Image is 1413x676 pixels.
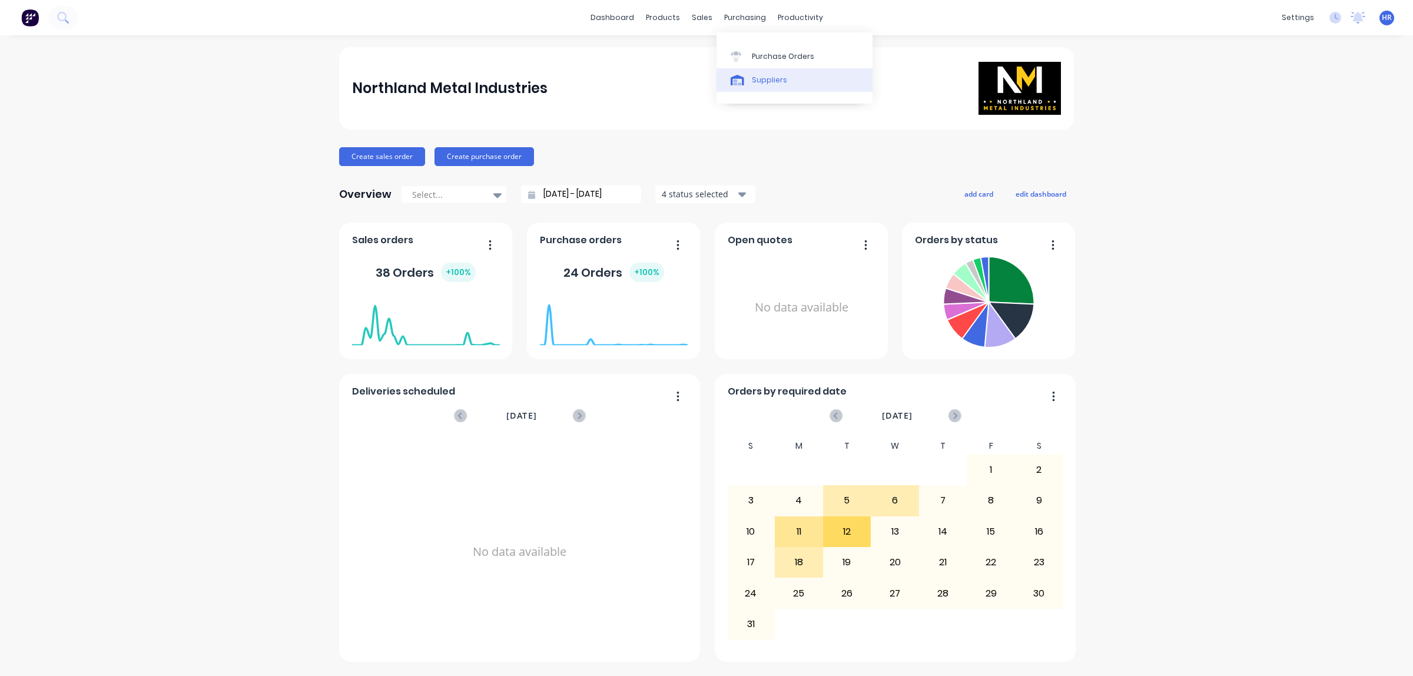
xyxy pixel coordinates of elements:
div: T [919,438,967,455]
div: purchasing [718,9,772,26]
div: products [640,9,686,26]
span: [DATE] [882,409,913,422]
div: 8 [967,486,1014,515]
div: W [871,438,919,455]
div: sales [686,9,718,26]
div: 17 [728,548,775,577]
div: 31 [728,609,775,639]
div: M [775,438,823,455]
div: 16 [1016,517,1063,546]
div: productivity [772,9,829,26]
div: 4 status selected [662,188,736,200]
div: 27 [871,578,918,608]
div: 14 [920,517,967,546]
div: 29 [967,578,1014,608]
div: Suppliers [752,75,787,85]
div: 18 [775,548,822,577]
a: dashboard [585,9,640,26]
button: add card [957,186,1001,201]
div: 10 [728,517,775,546]
div: + 100 % [441,263,476,282]
button: edit dashboard [1008,186,1074,201]
div: Purchase Orders [752,51,814,62]
div: 13 [871,517,918,546]
div: 2 [1016,455,1063,485]
div: 9 [1016,486,1063,515]
img: Factory [21,9,39,26]
span: [DATE] [506,409,537,422]
div: S [1015,438,1063,455]
div: 20 [871,548,918,577]
div: F [967,438,1015,455]
div: 24 Orders [563,263,664,282]
div: 3 [728,486,775,515]
div: 23 [1016,548,1063,577]
div: S [727,438,775,455]
a: Purchase Orders [717,44,873,68]
a: Suppliers [717,68,873,92]
div: 24 [728,578,775,608]
div: Northland Metal Industries [352,77,548,100]
div: 1 [967,455,1014,485]
div: 25 [775,578,822,608]
div: Overview [339,183,392,206]
div: 22 [967,548,1014,577]
div: 4 [775,486,822,515]
span: Orders by status [915,233,998,247]
div: 38 Orders [376,263,476,282]
div: 6 [871,486,918,515]
div: + 100 % [629,263,664,282]
div: 19 [824,548,871,577]
div: 28 [920,578,967,608]
button: Create purchase order [434,147,534,166]
div: 26 [824,578,871,608]
span: Sales orders [352,233,413,247]
img: Northland Metal Industries [979,62,1061,115]
div: 7 [920,486,967,515]
div: 21 [920,548,967,577]
button: 4 status selected [655,185,755,203]
div: No data available [728,252,875,363]
button: Create sales order [339,147,425,166]
div: 30 [1016,578,1063,608]
span: Open quotes [728,233,792,247]
span: HR [1382,12,1392,23]
div: 15 [967,517,1014,546]
div: T [823,438,871,455]
div: 12 [824,517,871,546]
span: Orders by required date [728,385,847,399]
div: settings [1276,9,1320,26]
div: 11 [775,517,822,546]
span: Purchase orders [540,233,622,247]
div: 5 [824,486,871,515]
div: No data available [352,438,688,666]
